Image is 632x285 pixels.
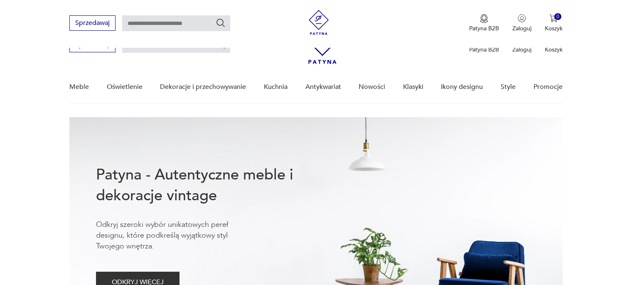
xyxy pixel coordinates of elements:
[512,14,531,32] button: Zaloguj
[480,14,488,23] img: Ikona medalu
[549,14,558,22] img: Ikona koszyka
[69,21,116,27] a: Sprzedawaj
[545,46,563,54] p: Koszyk
[501,71,516,103] a: Style
[96,219,254,252] p: Odkryj szeroki wybór unikatowych pereł designu, które podkreślą wyjątkowy styl Twojego wnętrza.
[216,18,226,28] button: Szukaj
[264,71,288,103] a: Kuchnia
[441,71,483,103] a: Ikony designu
[469,46,499,54] p: Patyna B2B
[469,25,499,32] p: Patyna B2B
[403,71,423,103] a: Klasyki
[96,165,320,206] h1: Patyna - Autentyczne meble i dekoracje vintage
[69,15,116,31] button: Sprzedawaj
[545,14,563,32] button: 0Koszyk
[512,25,531,32] p: Zaloguj
[69,42,116,48] a: Sprzedawaj
[306,10,331,35] img: Patyna - sklep z meblami i dekoracjami vintage
[359,71,385,103] a: Nowości
[534,71,563,103] a: Promocje
[545,25,563,32] p: Koszyk
[160,71,246,103] a: Dekoracje i przechowywanie
[518,14,526,22] img: Ikonka użytkownika
[512,46,531,54] p: Zaloguj
[469,14,499,32] button: Patyna B2B
[305,71,341,103] a: Antykwariat
[107,71,143,103] a: Oświetlenie
[554,13,561,20] div: 0
[69,71,89,103] a: Meble
[469,14,499,32] a: Ikona medaluPatyna B2B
